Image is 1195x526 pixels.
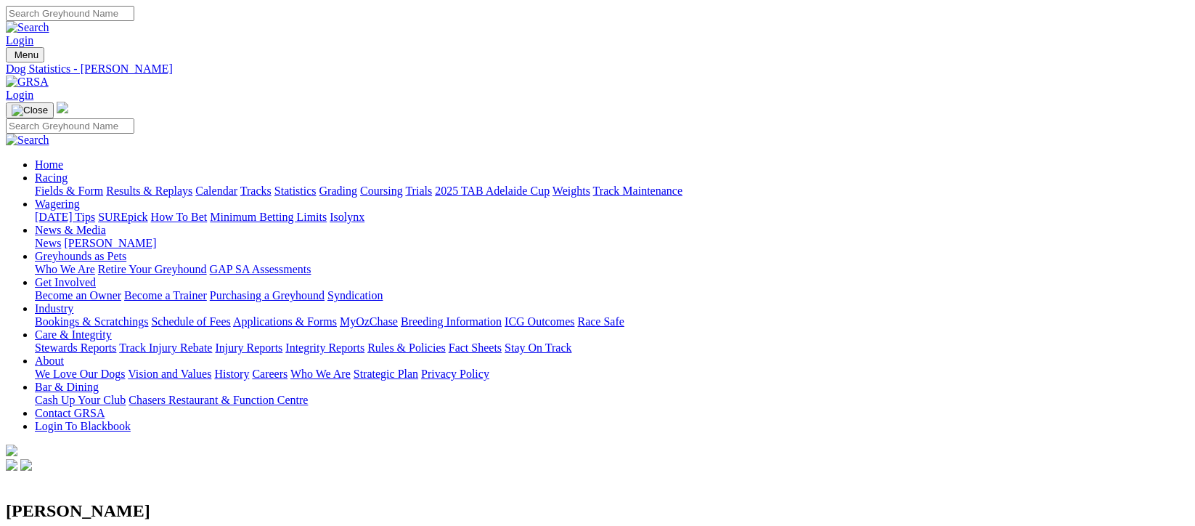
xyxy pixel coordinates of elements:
[20,459,32,471] img: twitter.svg
[195,185,237,197] a: Calendar
[35,368,1189,381] div: About
[35,394,1189,407] div: Bar & Dining
[340,315,398,328] a: MyOzChase
[449,341,502,354] a: Fact Sheets
[367,341,446,354] a: Rules & Policies
[210,263,311,275] a: GAP SA Assessments
[35,237,1189,250] div: News & Media
[330,211,364,223] a: Isolynx
[6,134,49,147] img: Search
[552,185,590,197] a: Weights
[35,315,1189,328] div: Industry
[35,224,106,236] a: News & Media
[401,315,502,328] a: Breeding Information
[35,158,63,171] a: Home
[214,368,249,380] a: History
[64,237,156,249] a: [PERSON_NAME]
[151,211,208,223] a: How To Bet
[6,21,49,34] img: Search
[35,250,126,262] a: Greyhounds as Pets
[290,368,351,380] a: Who We Are
[35,407,105,419] a: Contact GRSA
[354,368,418,380] a: Strategic Plan
[274,185,317,197] a: Statistics
[35,198,80,210] a: Wagering
[252,368,287,380] a: Careers
[6,445,17,456] img: logo-grsa-white.png
[35,211,95,223] a: [DATE] Tips
[505,315,574,328] a: ICG Outcomes
[15,49,38,60] span: Menu
[35,289,1189,302] div: Get Involved
[6,47,44,62] button: Toggle navigation
[35,237,61,249] a: News
[360,185,403,197] a: Coursing
[210,211,327,223] a: Minimum Betting Limits
[35,420,131,432] a: Login To Blackbook
[6,102,54,118] button: Toggle navigation
[233,315,337,328] a: Applications & Forms
[151,315,230,328] a: Schedule of Fees
[35,185,103,197] a: Fields & Form
[327,289,383,302] a: Syndication
[405,185,432,197] a: Trials
[119,341,212,354] a: Track Injury Rebate
[35,394,126,406] a: Cash Up Your Club
[35,263,1189,276] div: Greyhounds as Pets
[35,289,121,302] a: Become an Owner
[35,276,96,288] a: Get Involved
[12,105,48,116] img: Close
[98,211,147,223] a: SUREpick
[6,34,33,46] a: Login
[421,368,489,380] a: Privacy Policy
[505,341,571,354] a: Stay On Track
[6,459,17,471] img: facebook.svg
[435,185,550,197] a: 2025 TAB Adelaide Cup
[6,6,134,21] input: Search
[106,185,192,197] a: Results & Replays
[35,328,112,341] a: Care & Integrity
[35,302,73,315] a: Industry
[35,263,95,275] a: Who We Are
[6,62,1189,76] a: Dog Statistics - [PERSON_NAME]
[35,341,1189,355] div: Care & Integrity
[35,381,99,393] a: Bar & Dining
[35,355,64,367] a: About
[593,185,682,197] a: Track Maintenance
[129,394,308,406] a: Chasers Restaurant & Function Centre
[6,76,49,89] img: GRSA
[319,185,357,197] a: Grading
[124,289,207,302] a: Become a Trainer
[98,263,207,275] a: Retire Your Greyhound
[35,368,125,380] a: We Love Our Dogs
[215,341,282,354] a: Injury Reports
[6,118,134,134] input: Search
[240,185,272,197] a: Tracks
[577,315,624,328] a: Race Safe
[35,341,116,354] a: Stewards Reports
[35,315,148,328] a: Bookings & Scratchings
[35,211,1189,224] div: Wagering
[128,368,211,380] a: Vision and Values
[210,289,325,302] a: Purchasing a Greyhound
[35,185,1189,198] div: Racing
[35,171,68,184] a: Racing
[285,341,364,354] a: Integrity Reports
[6,501,1189,521] h2: [PERSON_NAME]
[6,89,33,101] a: Login
[57,102,68,113] img: logo-grsa-white.png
